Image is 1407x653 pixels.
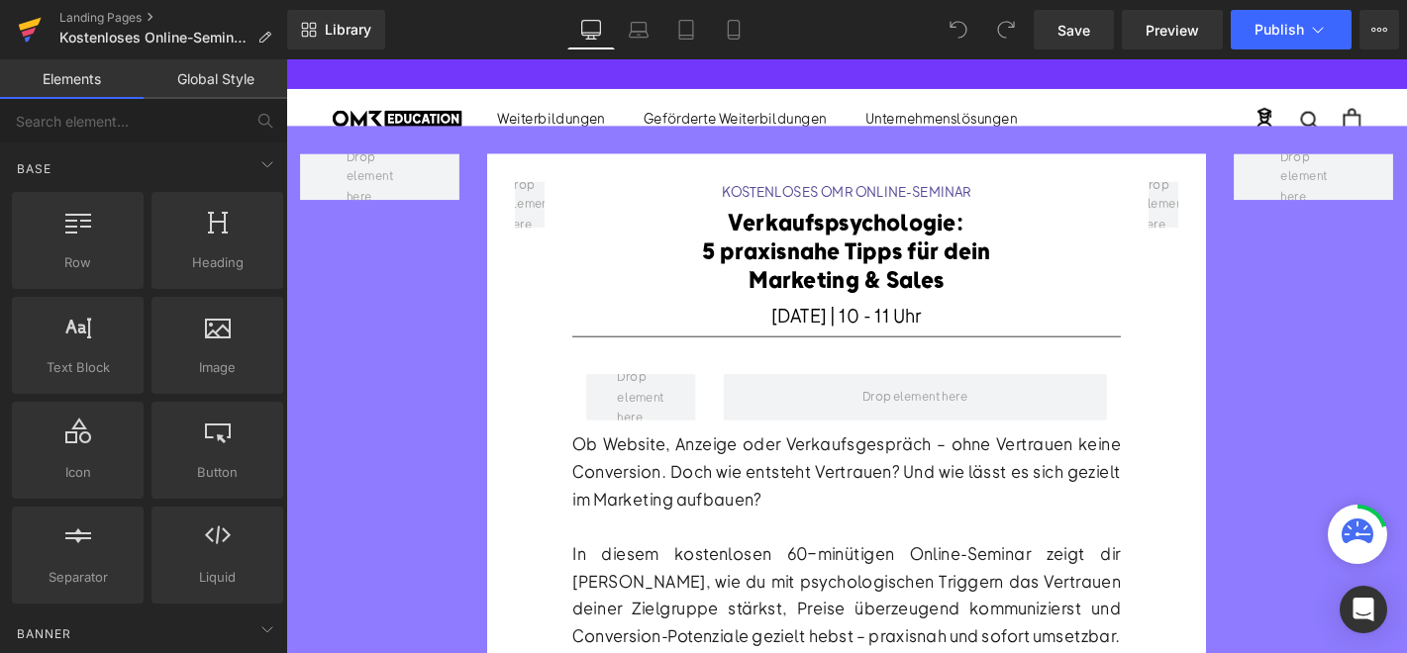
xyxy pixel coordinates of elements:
div: Ob Website, Anzeige oder Verkaufsgespräch – ohne Vertrauen keine Conversion. Doch wie entsteht Ve... [306,396,892,484]
span: Image [157,357,277,378]
a: Warenkorb öffnen [1130,52,1149,75]
a: Landing Pages [59,10,287,26]
span: Separator [18,567,138,588]
span: Library [325,21,371,39]
a: WeiterbildungenWeiterbildungen [226,53,341,72]
font: Verkaufspsychologie: [472,158,726,188]
font: [DATE] | 10 - 11 Uhr [519,260,679,285]
a: Preview [1122,10,1223,49]
font: Marketing & Sales [494,220,703,249]
nav: Hauptmenü [226,51,781,76]
font: 5 praxisnahe Tipps für dein [445,189,753,219]
button: Undo [939,10,978,49]
a: Suche [1084,53,1105,74]
div: Open Intercom Messenger [1340,586,1387,633]
button: More [1359,10,1399,49]
button: Publish [1231,10,1352,49]
span: Save [1057,20,1090,41]
a: Mobile [710,10,757,49]
a: Global Style [144,59,287,99]
span: Preview [1146,20,1199,41]
span: Banner [15,624,73,643]
a: Geförderte Weiterbildungen [382,53,577,72]
span: Button [157,462,277,483]
span: Kostenloses Online-Seminar | Verkaufspsychologie [59,30,250,46]
a: Desktop [567,10,615,49]
button: Redo [986,10,1026,49]
span: Publish [1255,22,1304,38]
div: In diesem kostenlosen 60-minütigen Online-Seminar zeigt dir [PERSON_NAME], wie du mit psychologis... [306,513,892,631]
span: Text Block [18,357,138,378]
span: Liquid [157,567,277,588]
a: Laptop [615,10,662,49]
img: Omr_education_Logo [50,54,188,71]
span: Icon [18,462,138,483]
h5: KOSTENLOSES OMR ONLINE-SEMINAR [306,131,892,153]
span: Row [18,252,138,273]
span: Base [15,159,53,178]
a: UnternehmenslösungenUnternehmenslösungen [619,53,781,72]
a: New Library [287,10,385,49]
span: Heading [157,252,277,273]
a: Tablet [662,10,710,49]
